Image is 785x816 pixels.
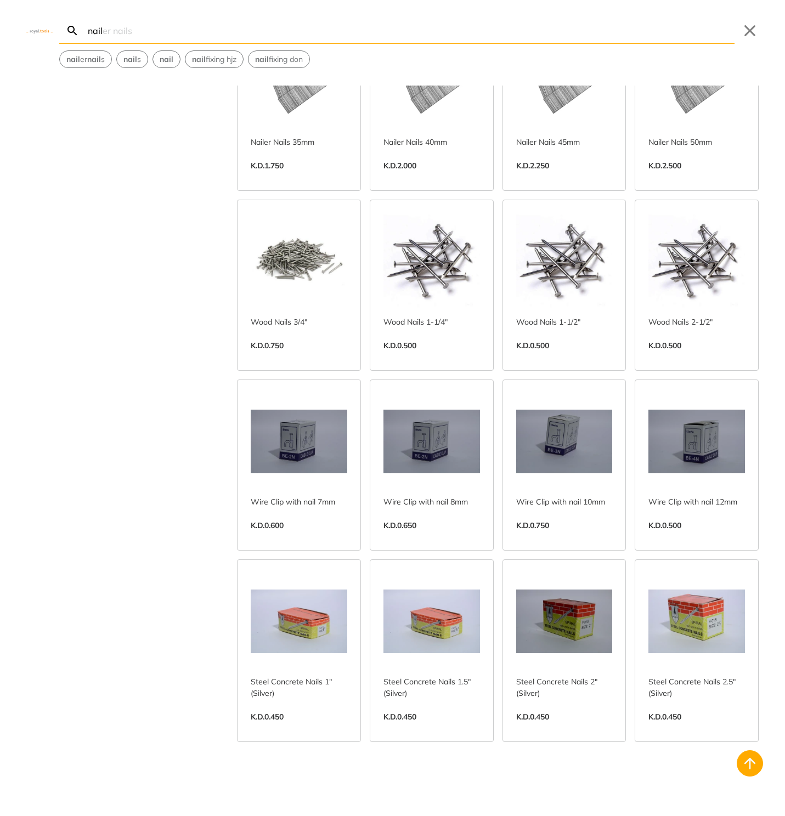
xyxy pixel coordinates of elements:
strong: nail [66,54,80,64]
button: Back to top [737,750,763,777]
span: er s [66,54,105,65]
strong: nail [123,54,137,64]
svg: Back to top [741,755,759,772]
span: fixing hjz [192,54,236,65]
svg: Search [66,24,79,37]
div: Suggestion: nail fixing don [248,50,310,68]
input: Search… [86,18,735,43]
img: Close [26,28,53,33]
strong: nail [87,54,101,64]
span: fixing don [255,54,303,65]
div: Suggestion: nails [116,50,148,68]
div: Suggestion: nail fixing hjz [185,50,244,68]
strong: nail [255,54,269,64]
button: Select suggestion: nail fixing don [249,51,309,67]
strong: nail [160,54,173,64]
span: s [123,54,141,65]
div: Suggestion: nail [153,50,180,68]
button: Select suggestion: nail [153,51,180,67]
button: Select suggestion: nails [117,51,148,67]
button: Close [741,22,759,39]
button: Select suggestion: nailer nails [60,51,111,67]
button: Select suggestion: nail fixing hjz [185,51,243,67]
strong: nail [192,54,206,64]
div: Suggestion: nailer nails [59,50,112,68]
